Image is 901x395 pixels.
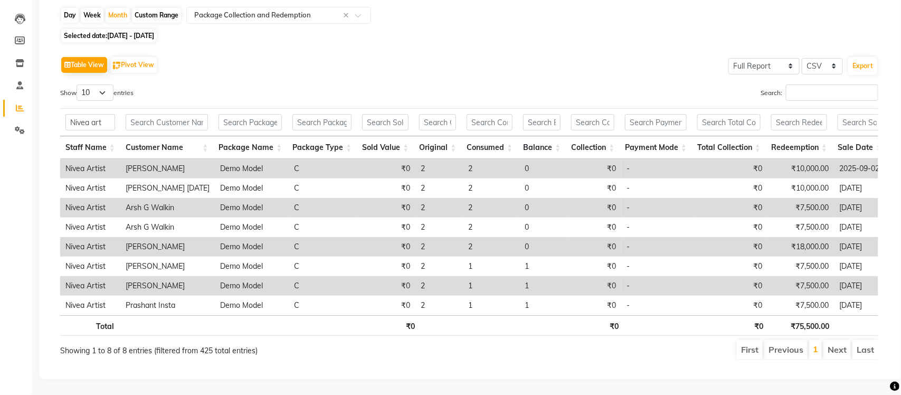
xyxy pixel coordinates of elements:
td: 2 [415,237,463,257]
td: ₹0 [694,198,767,218]
td: Demo Model [215,296,289,315]
input: Search: [786,84,878,101]
td: ₹0 [358,257,415,276]
td: 2 [415,296,463,315]
td: ₹0 [567,218,621,237]
td: [DATE] [834,178,888,198]
td: ₹0 [358,218,415,237]
td: 1 [519,296,567,315]
td: ₹7,500.00 [767,257,834,276]
th: Package Name: activate to sort column ascending [213,136,287,159]
td: ₹0 [567,257,621,276]
td: ₹0 [567,296,621,315]
td: ₹0 [358,296,415,315]
div: Month [106,8,130,23]
td: ₹0 [694,178,767,198]
input: Search Payment Mode [625,114,687,130]
td: ₹0 [567,198,621,218]
td: ₹10,000.00 [767,178,834,198]
a: 1 [813,344,818,354]
div: Day [61,8,79,23]
button: Table View [61,57,107,73]
td: Demo Model [215,218,289,237]
div: Custom Range [132,8,181,23]
td: 2025-09-02 [834,159,888,178]
td: 1 [463,276,519,296]
td: ₹7,500.00 [767,218,834,237]
td: ₹0 [694,159,767,178]
th: Total Collection: activate to sort column ascending [692,136,766,159]
td: 0 [519,218,567,237]
td: ₹0 [358,276,415,296]
td: ₹7,500.00 [767,198,834,218]
td: 1 [463,257,519,276]
td: C [289,276,358,296]
th: Original: activate to sort column ascending [414,136,461,159]
td: Nivea Artist [60,159,120,178]
td: Demo Model [215,159,289,178]
td: 2 [415,159,463,178]
th: ₹75,500.00 [769,315,834,336]
td: 2 [463,198,519,218]
td: C [289,296,358,315]
td: - [621,218,694,237]
td: 1 [519,276,567,296]
td: Nivea Artist [60,276,120,296]
td: Nivea Artist [60,218,120,237]
td: 0 [519,178,567,198]
td: [DATE] [834,237,888,257]
td: ₹0 [694,218,767,237]
td: 2 [463,237,519,257]
td: 0 [519,237,567,257]
th: Package Type: activate to sort column ascending [287,136,357,159]
input: Search Balance [523,114,561,130]
td: Arsh G Walkin [120,218,215,237]
button: Pivot View [110,57,157,73]
th: ₹0 [571,315,624,336]
label: Show entries [60,84,134,101]
td: [DATE] [834,218,888,237]
td: 2 [415,218,463,237]
td: C [289,159,358,178]
td: Demo Model [215,257,289,276]
span: Clear all [343,10,352,21]
input: Search Collection [571,114,614,130]
th: Customer Name: activate to sort column ascending [120,136,213,159]
td: Demo Model [215,276,289,296]
th: Sale Date: activate to sort column ascending [832,136,887,159]
th: Staff Name: activate to sort column ascending [60,136,120,159]
input: Search Original [419,114,456,130]
td: 1 [463,296,519,315]
td: ₹0 [694,257,767,276]
td: [DATE] [834,257,888,276]
td: Nivea Artist [60,178,120,198]
td: ₹0 [694,276,767,296]
div: Week [81,8,103,23]
td: 0 [519,159,567,178]
th: Collection: activate to sort column ascending [566,136,620,159]
td: ₹7,500.00 [767,296,834,315]
span: [DATE] - [DATE] [107,32,154,40]
td: 2 [463,218,519,237]
th: ₹0 [364,315,420,336]
td: ₹0 [567,276,621,296]
td: Nivea Artist [60,198,120,218]
th: Total [60,315,119,336]
button: Export [848,57,877,75]
label: Search: [761,84,878,101]
td: Demo Model [215,198,289,218]
td: Prashant Insta [120,296,215,315]
td: ₹0 [358,178,415,198]
th: Consumed: activate to sort column ascending [461,136,518,159]
td: [DATE] [834,276,888,296]
td: [PERSON_NAME] [120,257,215,276]
th: Balance: activate to sort column ascending [518,136,566,159]
select: Showentries [77,84,113,101]
td: 2 [463,178,519,198]
th: Payment Mode: activate to sort column ascending [620,136,692,159]
td: Arsh G Walkin [120,198,215,218]
td: [PERSON_NAME] [120,159,215,178]
td: - [621,198,694,218]
td: ₹10,000.00 [767,159,834,178]
input: Search Consumed [467,114,513,130]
